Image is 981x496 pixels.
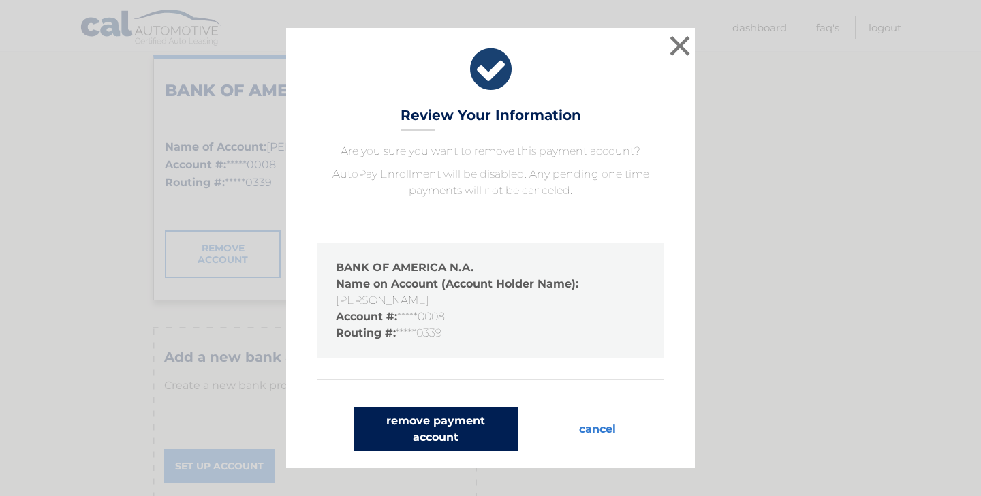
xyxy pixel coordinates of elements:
[336,277,578,290] strong: Name on Account (Account Holder Name):
[336,310,397,323] strong: Account #:
[354,407,518,451] button: remove payment account
[317,143,664,159] p: Are you sure you want to remove this payment account?
[336,276,645,309] li: [PERSON_NAME]
[401,107,581,131] h3: Review Your Information
[336,261,473,274] strong: BANK OF AMERICA N.A.
[317,166,664,199] p: AutoPay Enrollment will be disabled. Any pending one time payments will not be canceled.
[336,326,396,339] strong: Routing #:
[666,32,694,59] button: ×
[568,407,627,451] button: cancel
